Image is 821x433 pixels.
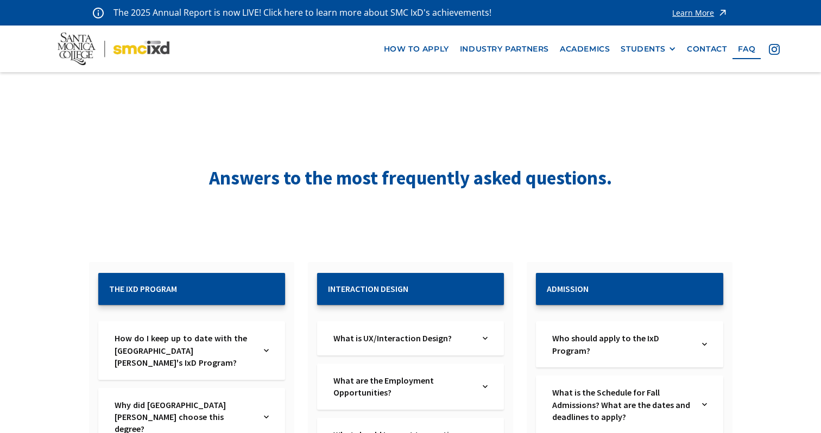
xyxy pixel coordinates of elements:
h1: Answers to the most frequently asked questions. [193,165,628,192]
a: contact [681,39,732,59]
a: What are the Employment Opportunities? [333,374,472,399]
a: How do I keep up to date with the [GEOGRAPHIC_DATA][PERSON_NAME]'s IxD Program? [115,332,254,368]
h2: Admission [547,284,712,294]
a: how to apply [378,39,454,59]
a: What is the Schedule for Fall Admissions? What are the dates and deadlines to apply? [552,386,691,423]
img: icon - information - alert [93,7,104,18]
h2: The IxD Program [109,284,274,294]
div: STUDENTS [621,44,676,54]
a: industry partners [454,39,554,59]
a: Who should apply to the IxD Program? [552,332,691,356]
img: icon - instagram [769,44,780,55]
div: STUDENTS [621,44,665,54]
img: icon - arrow - alert [717,5,728,20]
h2: Interaction Design [328,284,493,294]
a: Learn More [672,5,728,20]
p: The 2025 Annual Report is now LIVE! Click here to learn more about SMC IxD's achievements! [113,5,492,20]
div: Learn More [672,9,714,17]
a: faq [732,39,761,59]
img: Santa Monica College - SMC IxD logo [58,33,169,65]
a: What is UX/Interaction Design? [333,332,472,344]
a: Academics [554,39,615,59]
